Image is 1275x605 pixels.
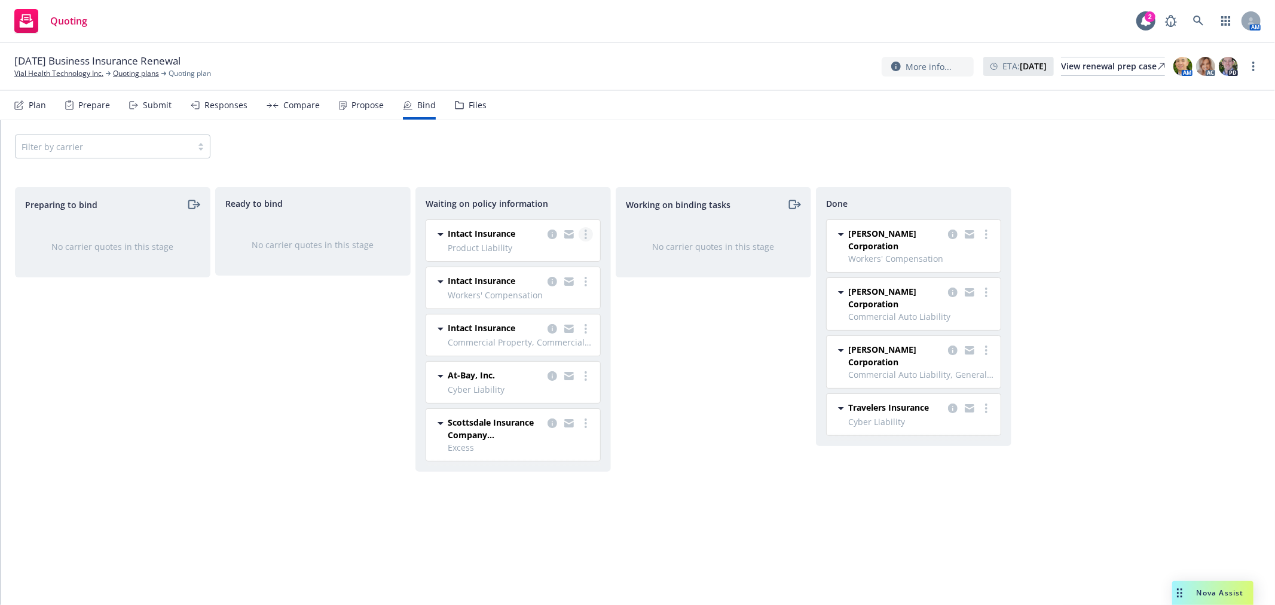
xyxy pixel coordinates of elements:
span: Quoting [50,16,87,26]
img: photo [1173,57,1193,76]
div: 2 [1145,11,1155,22]
div: View renewal prep case [1061,57,1165,75]
a: more [979,401,993,415]
img: photo [1219,57,1238,76]
a: copy logging email [962,227,977,242]
a: copy logging email [946,401,960,415]
a: more [979,343,993,357]
a: Vial Health Technology Inc. [14,68,103,79]
a: more [979,285,993,300]
div: Propose [351,100,384,110]
span: Nova Assist [1197,588,1244,598]
div: Plan [29,100,46,110]
a: copy logging email [562,227,576,242]
a: copy logging email [562,416,576,430]
span: Intact Insurance [448,322,515,334]
span: Travelers Insurance [848,401,929,414]
a: copy logging email [946,343,960,357]
span: More info... [906,60,952,73]
div: No carrier quotes in this stage [35,240,191,253]
div: Files [469,100,487,110]
button: Nova Assist [1172,581,1253,605]
span: Excess [448,441,593,454]
a: copy logging email [545,322,559,336]
span: Intact Insurance [448,227,515,240]
a: copy logging email [545,369,559,383]
a: copy logging email [962,401,977,415]
a: more [1246,59,1261,74]
span: Waiting on policy information [426,197,548,210]
strong: [DATE] [1020,60,1047,72]
a: copy logging email [562,369,576,383]
a: Report a Bug [1159,9,1183,33]
span: Quoting plan [169,68,211,79]
a: more [579,274,593,289]
a: copy logging email [545,416,559,430]
span: ETA : [1002,60,1047,72]
a: moveRight [186,197,200,212]
a: Switch app [1214,9,1238,33]
div: Prepare [78,100,110,110]
img: photo [1196,57,1215,76]
span: Intact Insurance [448,274,515,287]
span: Working on binding tasks [626,198,730,211]
span: Done [826,197,848,210]
div: Submit [143,100,172,110]
span: Preparing to bind [25,198,97,211]
a: View renewal prep case [1061,57,1165,76]
div: Bind [417,100,436,110]
a: moveRight [787,197,801,212]
span: [PERSON_NAME] Corporation [848,285,943,310]
a: Quoting [10,4,92,38]
span: At-Bay, Inc. [448,369,495,381]
span: Scottsdale Insurance Company (Nationwide) [448,416,543,441]
button: More info... [882,57,974,77]
span: [PERSON_NAME] Corporation [848,227,943,252]
a: copy logging email [562,322,576,336]
span: Ready to bind [225,197,283,210]
a: copy logging email [545,274,559,289]
a: copy logging email [962,285,977,300]
a: Quoting plans [113,68,159,79]
span: Commercial Property, Commercial Auto Liability, Commercial Umbrella, Crime, General Liability [448,336,593,349]
a: Search [1187,9,1210,33]
a: copy logging email [545,227,559,242]
a: copy logging email [562,274,576,289]
span: Product Liability [448,242,593,254]
span: [PERSON_NAME] Corporation [848,343,943,368]
div: No carrier quotes in this stage [635,240,791,253]
div: Compare [283,100,320,110]
div: Drag to move [1172,581,1187,605]
span: Commercial Auto Liability [848,310,993,323]
a: copy logging email [946,285,960,300]
span: Cyber Liability [848,415,993,428]
a: more [979,227,993,242]
span: Workers' Compensation [448,289,593,301]
span: [DATE] Business Insurance Renewal [14,54,181,68]
a: more [579,227,593,242]
a: more [579,322,593,336]
div: No carrier quotes in this stage [235,239,391,251]
a: more [579,416,593,430]
a: more [579,369,593,383]
a: copy logging email [946,227,960,242]
span: Commercial Auto Liability, General Liability, Commercial Umbrella, Commercial Property, Crime, Ge... [848,368,993,381]
span: Cyber Liability [448,383,593,396]
div: Responses [204,100,247,110]
a: copy logging email [962,343,977,357]
span: Workers' Compensation [848,252,993,265]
